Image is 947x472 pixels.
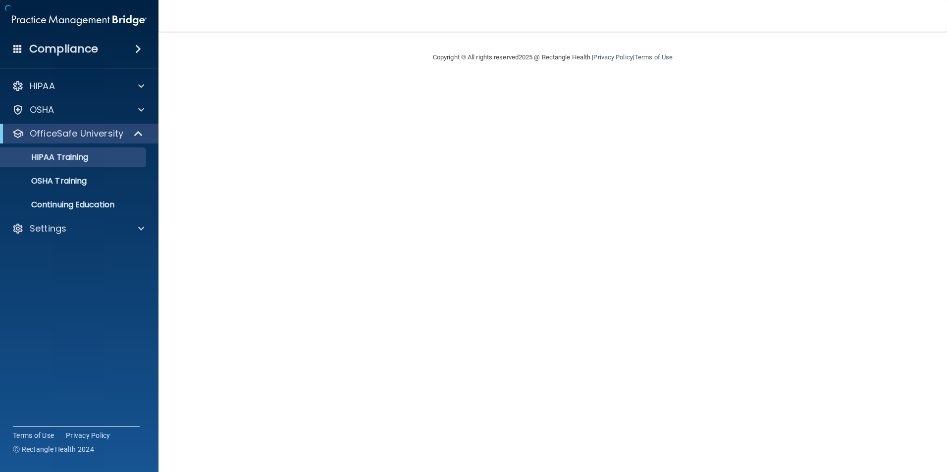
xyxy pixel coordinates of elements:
h4: Compliance [29,42,98,56]
a: OfficeSafe University [12,128,144,140]
p: OSHA Training [6,176,87,186]
p: HIPAA [30,80,55,92]
img: PMB logo [12,10,147,30]
a: HIPAA [12,80,144,92]
p: Settings [30,223,66,235]
a: Privacy Policy [66,430,110,440]
p: OSHA [30,104,54,116]
a: OSHA [12,104,144,116]
a: Terms of Use [13,430,54,440]
p: Continuing Education [6,200,142,210]
span: Ⓒ Rectangle Health 2024 [13,444,94,454]
a: Privacy Policy [593,53,632,61]
a: Settings [12,223,144,235]
p: OfficeSafe University [30,128,123,140]
a: Terms of Use [634,53,673,61]
p: HIPAA Training [6,152,88,162]
div: Copyright © All rights reserved 2025 @ Rectangle Health | | [372,42,734,73]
